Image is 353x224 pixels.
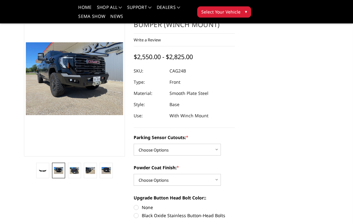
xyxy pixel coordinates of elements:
dt: Material: [134,88,165,99]
label: Upgrade Button Head Bolt Color:: [134,195,235,201]
span: Select Your Vehicle [201,9,241,15]
dt: SKU: [134,66,165,77]
img: 2024-2025 GMC 2500-3500 - A2 Series - Base Front Bumper (winch mount) [102,167,111,174]
dt: Use: [134,110,165,122]
a: Dealers [157,5,180,14]
a: shop all [97,5,122,14]
a: 2024-2025 GMC 2500-3500 - A2 Series - Base Front Bumper (winch mount) [24,1,125,157]
dd: CAG24B [169,66,186,77]
dt: Type: [134,77,165,88]
dd: Front [169,77,180,88]
dd: Base [169,99,179,110]
span: ▾ [245,8,247,15]
label: Powder Coat Finish: [134,165,235,171]
span: $2,550.00 - $2,825.00 [134,53,193,61]
a: Support [127,5,152,14]
a: SEMA Show [78,14,105,23]
button: Select Your Vehicle [197,7,251,18]
img: 2024-2025 GMC 2500-3500 - A2 Series - Base Front Bumper (winch mount) [70,167,79,174]
a: Home [78,5,92,14]
img: 2024-2025 GMC 2500-3500 - A2 Series - Base Front Bumper (winch mount) [86,167,95,174]
img: 2024-2025 GMC 2500-3500 - A2 Series - Base Front Bumper (winch mount) [38,169,47,173]
label: Black Oxide Stainless Button-Head Bolts [134,212,235,219]
label: None [134,204,235,211]
dt: Style: [134,99,165,110]
a: Write a Review [134,37,161,43]
dd: Smooth Plate Steel [169,88,208,99]
label: Parking Sensor Cutouts: [134,134,235,141]
img: 2024-2025 GMC 2500-3500 - A2 Series - Base Front Bumper (winch mount) [54,167,63,174]
a: News [110,14,123,23]
dd: With Winch Mount [169,110,208,122]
